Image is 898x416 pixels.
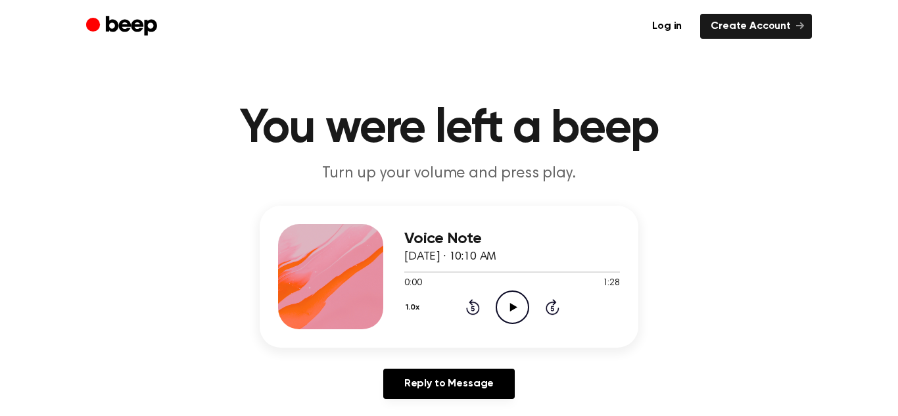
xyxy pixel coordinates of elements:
a: Reply to Message [383,369,515,399]
span: 0:00 [404,277,421,290]
a: Log in [642,14,692,39]
h1: You were left a beep [112,105,786,152]
span: [DATE] · 10:10 AM [404,251,496,263]
button: 1.0x [404,296,425,319]
a: Beep [86,14,160,39]
h3: Voice Note [404,230,620,248]
a: Create Account [700,14,812,39]
p: Turn up your volume and press play. [197,163,701,185]
span: 1:28 [603,277,620,290]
